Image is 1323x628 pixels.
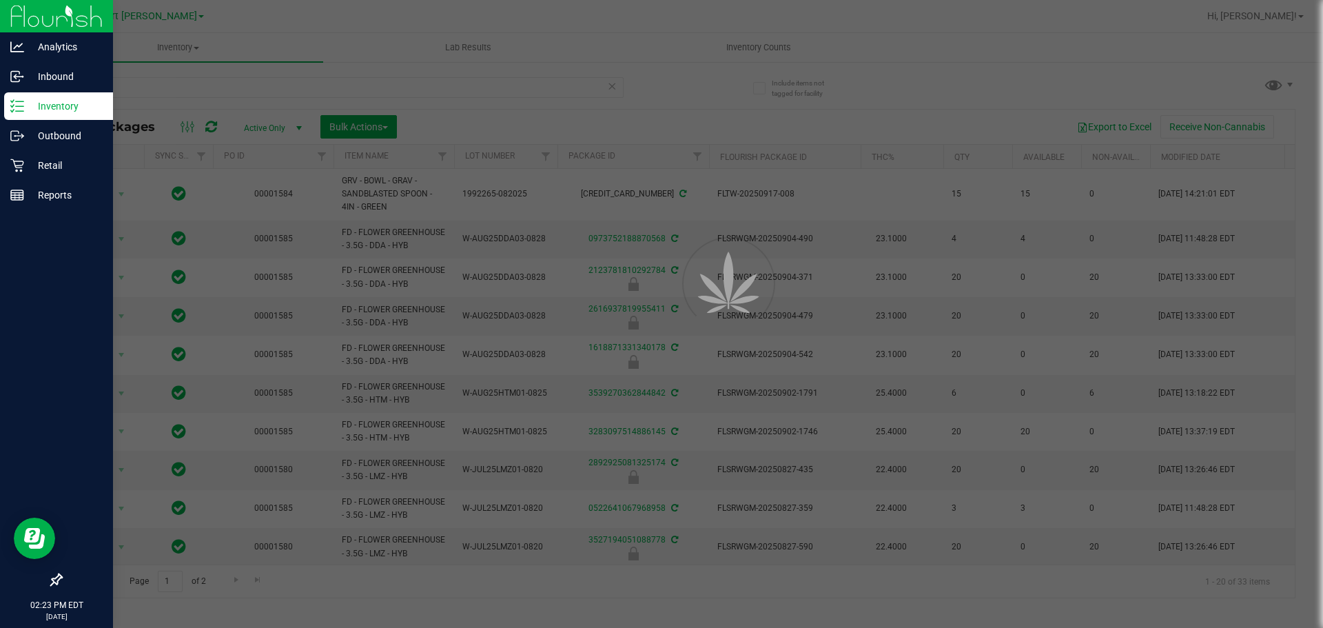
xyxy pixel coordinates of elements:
[6,611,107,622] p: [DATE]
[10,159,24,172] inline-svg: Retail
[14,518,55,559] iframe: Resource center
[10,40,24,54] inline-svg: Analytics
[24,187,107,203] p: Reports
[6,599,107,611] p: 02:23 PM EDT
[24,68,107,85] p: Inbound
[24,39,107,55] p: Analytics
[10,70,24,83] inline-svg: Inbound
[10,99,24,113] inline-svg: Inventory
[24,157,107,174] p: Retail
[24,98,107,114] p: Inventory
[10,188,24,202] inline-svg: Reports
[10,129,24,143] inline-svg: Outbound
[24,128,107,144] p: Outbound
